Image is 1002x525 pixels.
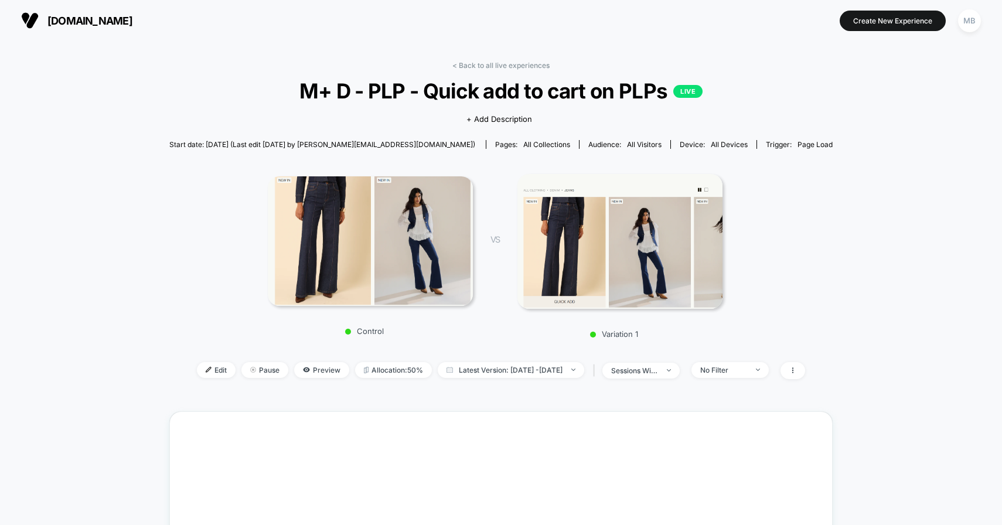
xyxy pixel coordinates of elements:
button: [DOMAIN_NAME] [18,11,136,30]
img: edit [206,367,212,373]
span: Start date: [DATE] (Last edit [DATE] by [PERSON_NAME][EMAIL_ADDRESS][DOMAIN_NAME]) [169,140,475,149]
span: Preview [294,362,349,378]
div: Pages: [495,140,570,149]
div: sessions with impression [611,366,658,375]
div: Trigger: [766,140,833,149]
span: Pause [241,362,288,378]
span: Allocation: 50% [355,362,432,378]
span: Edit [197,362,236,378]
img: Control main [268,176,473,305]
img: end [571,369,575,371]
span: all devices [711,140,748,149]
p: LIVE [673,85,703,98]
button: MB [955,9,984,33]
span: | [590,362,602,379]
p: Variation 1 [512,329,717,339]
img: calendar [447,367,453,373]
span: Device: [670,140,756,149]
img: rebalance [364,367,369,373]
img: Variation 1 main [517,174,722,309]
img: end [250,367,256,373]
span: + Add Description [466,114,532,125]
span: Page Load [797,140,833,149]
div: MB [958,9,981,32]
span: VS [490,234,500,244]
span: M+ D - PLP - Quick add to cart on PLPs [203,79,799,103]
span: [DOMAIN_NAME] [47,15,132,27]
img: end [667,369,671,371]
img: end [756,369,760,371]
img: Visually logo [21,12,39,29]
span: all collections [523,140,570,149]
p: Control [262,326,467,336]
span: Latest Version: [DATE] - [DATE] [438,362,584,378]
span: All Visitors [627,140,662,149]
div: Audience: [588,140,662,149]
a: < Back to all live experiences [452,61,550,70]
button: Create New Experience [840,11,946,31]
div: No Filter [700,366,747,374]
